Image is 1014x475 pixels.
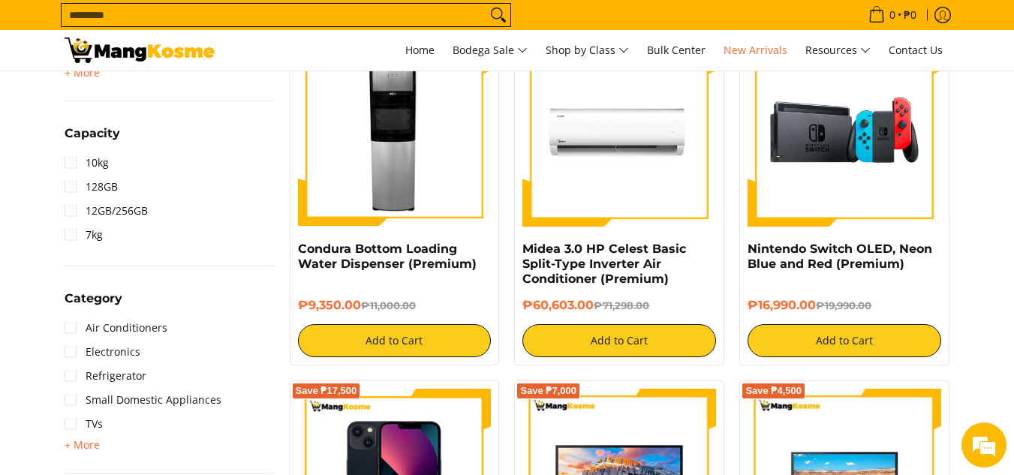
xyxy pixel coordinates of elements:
a: 10kg [65,151,109,175]
button: Add to Cart [522,324,716,357]
span: We are offline. Please leave us a message. [32,142,262,293]
a: Bodega Sale [445,30,535,71]
del: ₱19,990.00 [816,299,871,311]
span: Save ₱4,500 [745,386,802,395]
span: Capacity [65,128,120,140]
div: Leave a message [78,84,252,104]
span: Resources [805,41,871,60]
a: Contact Us [881,30,950,71]
a: Refrigerator [65,364,146,388]
a: Condura Bottom Loading Water Dispenser (Premium) [298,242,477,271]
h6: ₱60,603.00 [522,298,716,313]
del: ₱71,298.00 [594,299,649,311]
summary: Open [65,128,120,151]
a: Small Domestic Appliances [65,388,221,412]
a: Nintendo Switch OLED, Neon Blue and Red (Premium) [748,242,932,271]
span: Bulk Center [647,43,706,57]
a: 7kg [65,223,103,247]
a: 128GB [65,175,118,199]
div: Minimize live chat window [246,8,282,44]
span: Contact Us [889,43,943,57]
img: Condura Bottom Loading Water Dispenser (Premium) [298,33,492,227]
a: TVs [65,412,103,436]
span: 0 [887,10,898,20]
del: ₱11,000.00 [361,299,416,311]
span: Save ₱7,000 [520,386,576,395]
span: New Arrivals [724,43,787,57]
span: Bodega Sale [453,41,528,60]
img: New Arrivals: Fresh Release from The Premium Brands l Mang Kosme [65,38,215,63]
textarea: Type your message and click 'Submit' [8,316,286,368]
h6: ₱16,990.00 [748,298,941,313]
a: Air Conditioners [65,316,167,340]
a: Midea 3.0 HP Celest Basic Split-Type Inverter Air Conditioner (Premium) [522,242,686,286]
summary: Open [65,436,100,454]
h6: ₱9,350.00 [298,298,492,313]
a: Bulk Center [639,30,713,71]
a: Resources [798,30,878,71]
summary: Open [65,293,122,316]
button: Add to Cart [748,324,941,357]
button: Search [486,4,510,26]
img: nintendo-switch-with-joystick-and-dock-full-view-mang-kosme [748,33,941,227]
a: Electronics [65,340,140,364]
span: Category [65,293,122,305]
em: Submit [220,368,272,389]
span: + More [65,439,100,451]
a: 12GB/256GB [65,199,148,223]
a: Home [398,30,442,71]
span: + More [65,67,100,79]
span: ₱0 [901,10,919,20]
button: Add to Cart [298,324,492,357]
nav: Main Menu [230,30,950,71]
span: Home [405,43,435,57]
summary: Open [65,64,100,82]
span: • [864,7,921,23]
span: Save ₱17,500 [296,386,357,395]
a: Shop by Class [538,30,636,71]
img: Midea 3.0 HP Celest Basic Split-Type Inverter Air Conditioner (Premium) [522,33,716,227]
span: Shop by Class [546,41,629,60]
a: New Arrivals [716,30,795,71]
